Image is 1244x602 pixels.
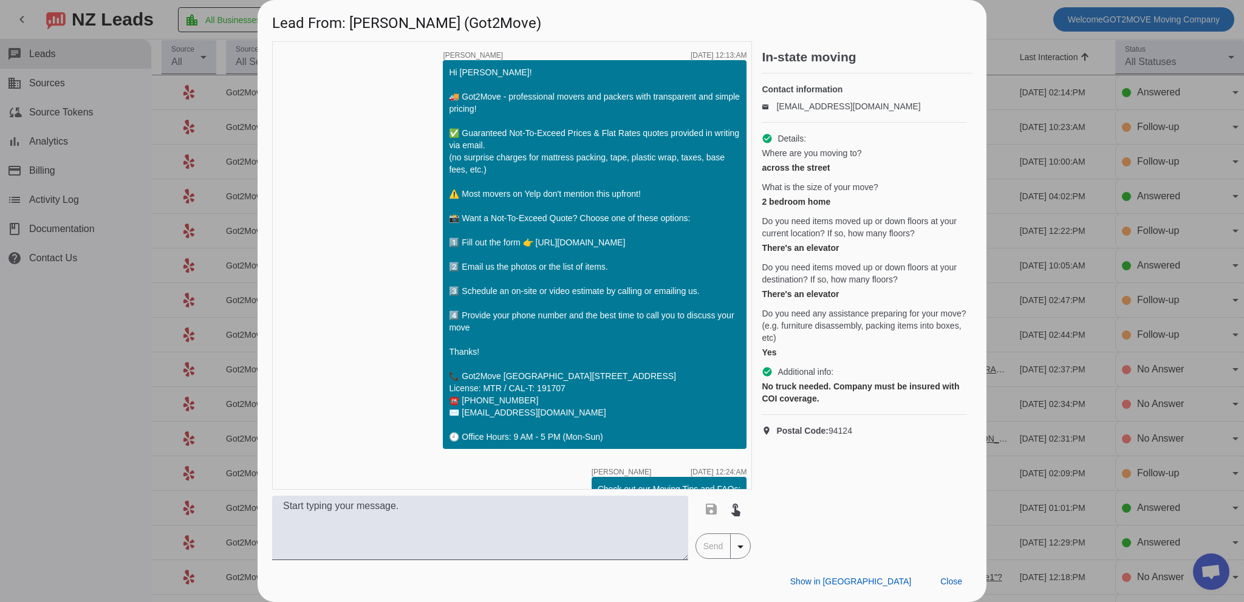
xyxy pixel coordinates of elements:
button: Show in [GEOGRAPHIC_DATA] [781,570,921,592]
div: There's an elevator [762,288,967,300]
span: Close [940,576,962,586]
div: There's an elevator [762,242,967,254]
div: 2 bedroom home [762,196,967,208]
div: Check out our Moving Tips and FAQs: [URL][DOMAIN_NAME]​ [598,483,741,519]
span: [PERSON_NAME] [592,468,652,476]
mat-icon: check_circle [762,133,773,144]
div: [DATE] 12:24:AM [691,468,747,476]
strong: Postal Code: [776,426,829,436]
span: [PERSON_NAME] [443,52,503,59]
mat-icon: location_on [762,426,776,436]
span: Do you need items moved up or down floors at your destination? If so, how many floors? [762,261,967,286]
div: across the street [762,162,967,174]
span: Do you need any assistance preparing for your move? (e.g. furniture disassembly, packing items in... [762,307,967,344]
span: Where are you moving to? [762,147,861,159]
span: Additional info: [777,366,833,378]
div: No truck needed. Company must be insured with COI coverage. [762,380,967,405]
span: What is the size of your move? [762,181,878,193]
a: [EMAIL_ADDRESS][DOMAIN_NAME] [776,101,920,111]
span: Details: [777,132,806,145]
div: Hi [PERSON_NAME]! 🚚 Got2Move - professional movers and packers with transparent and simple pricin... [449,66,740,443]
h4: Contact information [762,83,967,95]
span: Show in [GEOGRAPHIC_DATA] [790,576,911,586]
mat-icon: email [762,103,776,109]
span: Do you need items moved up or down floors at your current location? If so, how many floors? [762,215,967,239]
h2: In-state moving [762,51,972,63]
button: Close [931,570,972,592]
mat-icon: touch_app [728,502,743,516]
mat-icon: check_circle [762,366,773,377]
div: Yes [762,346,967,358]
div: [DATE] 12:13:AM [691,52,747,59]
mat-icon: arrow_drop_down [733,539,748,554]
span: 94124 [776,425,852,437]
